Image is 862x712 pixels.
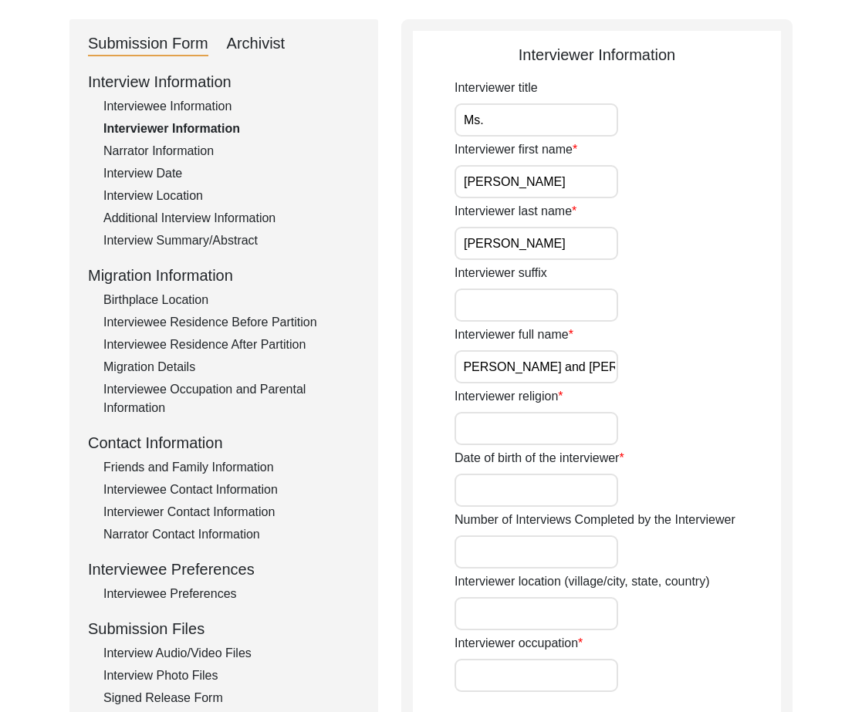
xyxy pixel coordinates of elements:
label: Interviewer occupation [455,634,583,653]
div: Submission Form [88,32,208,56]
div: Birthplace Location [103,291,360,309]
div: Narrator Information [103,142,360,160]
label: Interviewer suffix [455,264,547,282]
label: Date of birth of the interviewer [455,449,624,467]
div: Interviewee Occupation and Parental Information [103,380,360,417]
div: Interview Summary/Abstract [103,231,360,250]
div: Friends and Family Information [103,458,360,477]
div: Migration Information [88,264,360,287]
div: Interviewee Residence After Partition [103,336,360,354]
div: Additional Interview Information [103,209,360,228]
div: Signed Release Form [103,689,360,707]
div: Interview Information [88,70,360,93]
div: Archivist [227,32,286,56]
div: Interviewee Preferences [88,558,360,581]
div: Submission Files [88,617,360,640]
div: Narrator Contact Information [103,525,360,544]
div: Interviewer Contact Information [103,503,360,521]
div: Interview Audio/Video Files [103,644,360,663]
div: Interview Date [103,164,360,183]
div: Migration Details [103,358,360,376]
label: Interviewer location (village/city, state, country) [455,572,710,591]
div: Interviewer Information [103,120,360,138]
div: Interviewee Contact Information [103,481,360,499]
label: Interviewer religion [455,387,563,406]
div: Interviewee Residence Before Partition [103,313,360,332]
label: Interviewer full name [455,326,573,344]
div: Interviewer Information [413,43,781,66]
div: Contact Information [88,431,360,454]
label: Interviewer title [455,79,538,97]
label: Interviewer first name [455,140,577,159]
div: Interviewee Preferences [103,585,360,603]
div: Interviewee Information [103,97,360,116]
label: Interviewer last name [455,202,576,221]
label: Number of Interviews Completed by the Interviewer [455,511,735,529]
div: Interview Photo Files [103,666,360,685]
div: Interview Location [103,187,360,205]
